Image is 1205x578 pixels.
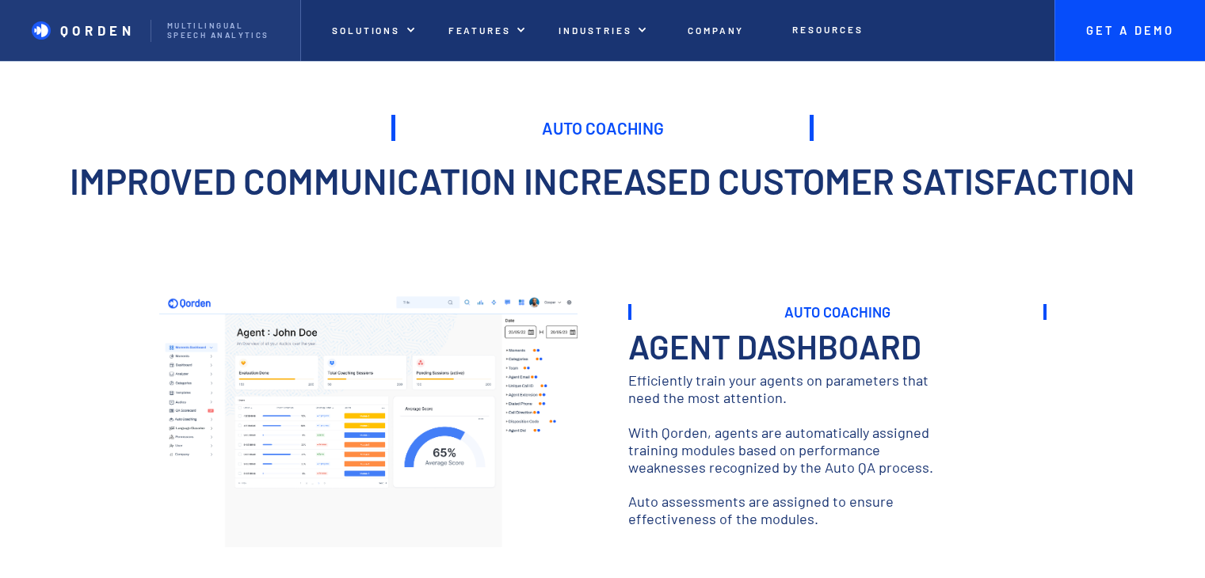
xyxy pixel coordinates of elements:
p: features [448,25,512,36]
p: Industries [559,25,631,36]
p: Solutions [332,25,400,36]
p: ‍ [628,477,942,494]
img: Dashboard mockup [159,293,578,547]
p: Efficiently train your agents on parameters that need the most attention. [628,372,942,407]
p: Company [688,25,745,36]
p: QORDEN [60,22,135,38]
h3: Auto Coaching [784,304,890,320]
h1: Auto Coaching [391,115,813,141]
p: Resources [792,24,863,35]
p: Get A Demo [1070,24,1189,38]
p: Auto assessments are assigned to ensure effectiveness of the modules. [628,493,942,528]
h3: AGENT DASHBOARD [628,328,1047,364]
p: With Qorden, agents are automatically assigned training modules based on performance weaknesses r... [628,424,942,477]
p: Multilingual Speech analytics [167,21,284,40]
p: ‍ [628,407,942,424]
